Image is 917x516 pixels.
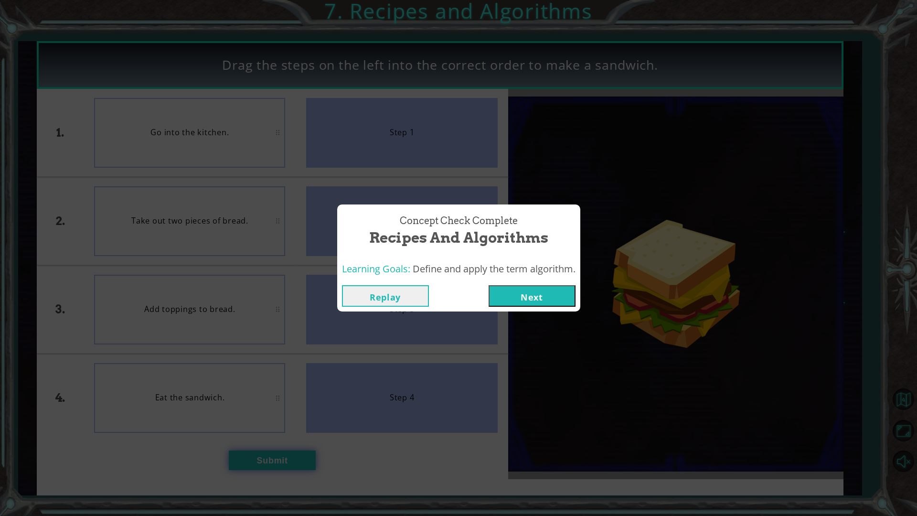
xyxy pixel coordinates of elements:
[342,285,429,307] button: Replay
[489,285,576,307] button: Next
[413,262,576,275] span: Define and apply the term algorithm.
[400,214,518,228] span: Concept Check Complete
[342,262,410,275] span: Learning Goals:
[369,227,548,248] span: Recipes and Algorithms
